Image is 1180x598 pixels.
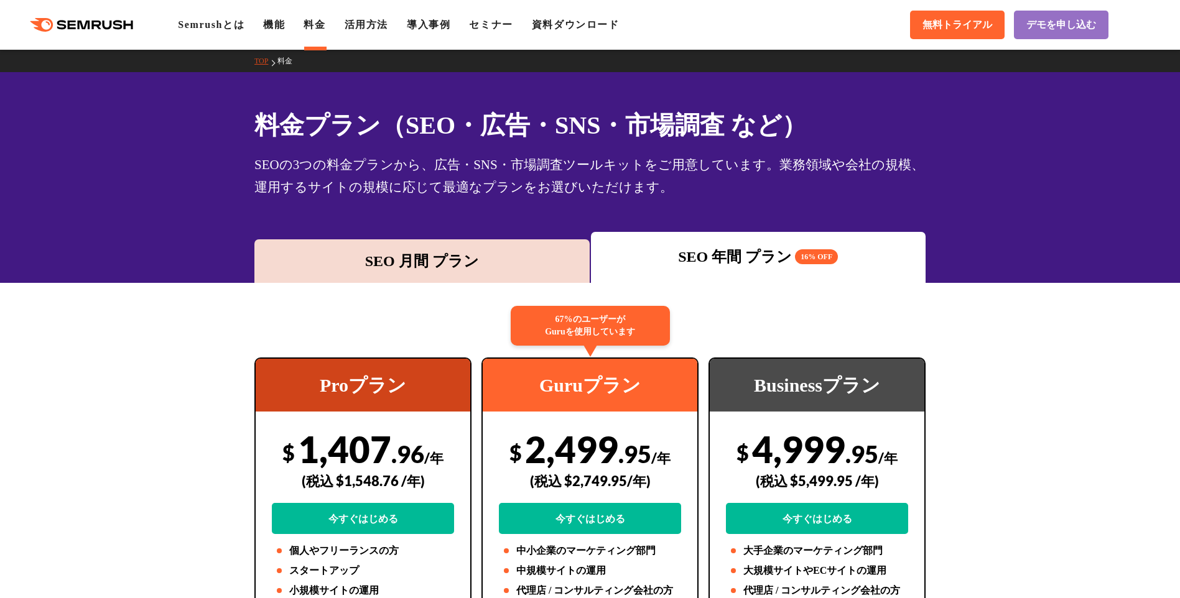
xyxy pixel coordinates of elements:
[272,427,454,534] div: 1,407
[272,583,454,598] li: 小規模サイトの運用
[345,19,388,30] a: 活用方法
[499,543,681,558] li: 中小企業のマーケティング部門
[407,19,450,30] a: 導入事例
[277,57,302,65] a: 料金
[710,359,924,412] div: Businessプラン
[532,19,620,30] a: 資料ダウンロード
[499,503,681,534] a: 今すぐはじめる
[878,449,898,466] span: /年
[261,250,583,272] div: SEO 月間 プラン
[272,503,454,534] a: 今すぐはじめる
[726,543,908,558] li: 大手企業のマーケティング部門
[254,57,277,65] a: TOP
[272,543,454,558] li: 個人やフリーランスの方
[726,427,908,534] div: 4,999
[499,583,681,598] li: 代理店 / コンサルティング会社の方
[922,19,992,32] span: 無料トライアル
[726,563,908,578] li: 大規模サイトやECサイトの運用
[726,583,908,598] li: 代理店 / コンサルティング会社の方
[910,11,1005,39] a: 無料トライアル
[499,427,681,534] div: 2,499
[263,19,285,30] a: 機能
[272,563,454,578] li: スタートアップ
[597,246,920,268] div: SEO 年間 プラン
[511,306,670,346] div: 67%のユーザーが Guruを使用しています
[254,154,926,198] div: SEOの3つの料金プランから、広告・SNS・市場調査ツールキットをご用意しています。業務領域や会社の規模、運用するサイトの規模に応じて最適なプランをお選びいただけます。
[254,107,926,144] h1: 料金プラン（SEO・広告・SNS・市場調査 など）
[736,439,749,465] span: $
[178,19,244,30] a: Semrushとは
[499,459,681,503] div: (税込 $2,749.95/年)
[424,449,444,466] span: /年
[499,563,681,578] li: 中規模サイトの運用
[845,439,878,468] span: .95
[795,249,838,264] span: 16% OFF
[1014,11,1108,39] a: デモを申し込む
[304,19,325,30] a: 料金
[726,459,908,503] div: (税込 $5,499.95 /年)
[651,449,671,466] span: /年
[509,439,522,465] span: $
[256,359,470,412] div: Proプラン
[618,439,651,468] span: .95
[469,19,513,30] a: セミナー
[282,439,295,465] span: $
[1026,19,1096,32] span: デモを申し込む
[272,459,454,503] div: (税込 $1,548.76 /年)
[483,359,697,412] div: Guruプラン
[391,439,424,468] span: .96
[726,503,908,534] a: 今すぐはじめる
